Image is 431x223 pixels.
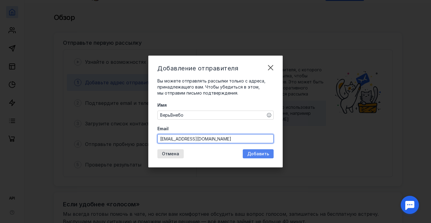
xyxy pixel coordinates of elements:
textarea: ВерьВнебо [158,111,273,119]
span: Имя [157,102,167,108]
span: Email [157,126,169,132]
span: Вы можете отправлять рассылки только с адреса, принадлежащего вам. Чтобы убедиться в этом, мы отп... [157,78,265,95]
span: Добавление отправителя [157,65,238,72]
button: Добавить [243,149,274,158]
span: Добавить [247,151,269,157]
span: Отмена [162,151,179,157]
button: Отмена [157,149,184,158]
